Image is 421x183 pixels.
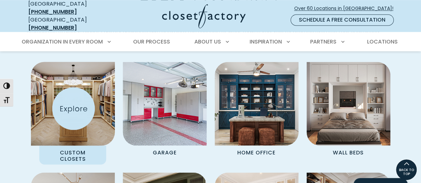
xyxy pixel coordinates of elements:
[31,62,115,164] a: Custom Closet with island Custom Closets
[194,38,221,46] span: About Us
[291,14,394,26] a: Schedule a Free Consultation
[396,168,417,176] span: BACK TO TOP
[133,38,170,46] span: Our Process
[22,38,103,46] span: Organization in Every Room
[227,145,286,158] p: Home Office
[307,62,390,164] a: Wall Bed Wall Beds
[215,62,299,164] a: Home Office featuring desk and custom cabinetry Home Office
[250,38,282,46] span: Inspiration
[396,159,417,180] a: BACK TO TOP
[123,62,207,164] a: Garage Cabinets Garage
[39,145,106,164] p: Custom Closets
[27,58,119,150] img: Custom Closet with island
[142,145,187,158] p: Garage
[123,62,207,145] img: Garage Cabinets
[367,38,397,46] span: Locations
[310,38,336,46] span: Partners
[162,4,246,28] img: Closet Factory Logo
[294,5,399,12] span: Over 60 Locations in [GEOGRAPHIC_DATA]!
[322,145,374,158] p: Wall Beds
[28,16,110,32] div: [GEOGRAPHIC_DATA]
[28,24,77,32] a: [PHONE_NUMBER]
[294,3,399,14] a: Over 60 Locations in [GEOGRAPHIC_DATA]!
[28,8,77,16] a: [PHONE_NUMBER]
[215,62,299,145] img: Home Office featuring desk and custom cabinetry
[17,33,404,51] nav: Primary Menu
[307,62,390,145] img: Wall Bed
